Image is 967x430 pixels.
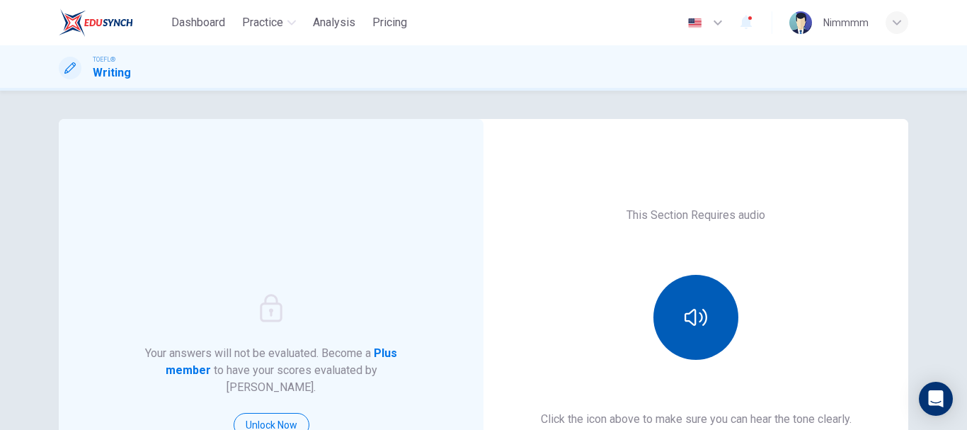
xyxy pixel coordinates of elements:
div: Open Intercom Messenger [919,382,953,416]
span: Dashboard [171,14,225,31]
span: Practice [242,14,283,31]
h6: Your answers will not be evaluated. Become a to have your scores evaluated by [PERSON_NAME]. [144,345,399,396]
img: EduSynch logo [59,9,133,37]
button: Dashboard [166,10,231,35]
button: Analysis [307,10,361,35]
img: Profile picture [789,11,812,34]
span: Pricing [372,14,407,31]
h1: Writing [93,64,131,81]
strong: Plus member [166,346,398,377]
h6: This Section Requires audio [626,207,765,224]
h6: Click the icon above to make sure you can hear the tone clearly. [541,411,852,428]
button: Pricing [367,10,413,35]
div: Nimmmm [823,14,869,31]
span: TOEFL® [93,55,115,64]
button: Practice [236,10,302,35]
img: en [686,18,704,28]
span: Analysis [313,14,355,31]
a: EduSynch logo [59,9,166,37]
